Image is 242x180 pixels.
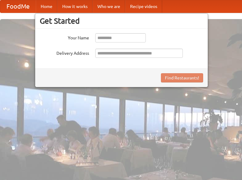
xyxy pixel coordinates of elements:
[40,49,89,56] label: Delivery Address
[125,0,162,13] a: Recipe videos
[161,73,203,82] button: Find Restaurants!
[57,0,92,13] a: How it works
[92,0,125,13] a: Who we are
[40,33,89,41] label: Your Name
[40,16,203,26] h3: Get Started
[0,0,36,13] a: FoodMe
[36,0,57,13] a: Home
